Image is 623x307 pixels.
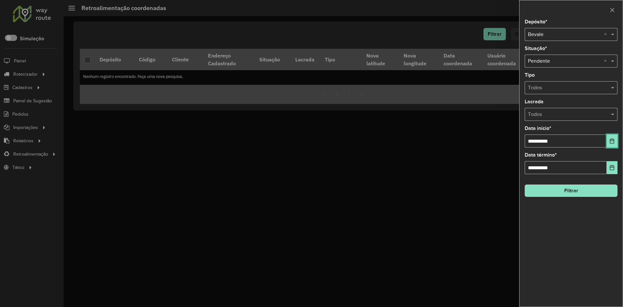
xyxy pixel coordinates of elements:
[525,71,535,79] label: Tipo
[607,161,617,174] button: Choose Date
[607,134,617,147] button: Choose Date
[525,124,551,132] label: Data início
[525,98,544,106] label: Lacrada
[604,31,609,38] span: Clear all
[604,57,609,65] span: Clear all
[525,151,557,159] label: Data término
[525,18,547,26] label: Depósito
[525,45,547,52] label: Situação
[525,185,617,197] button: Filtrar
